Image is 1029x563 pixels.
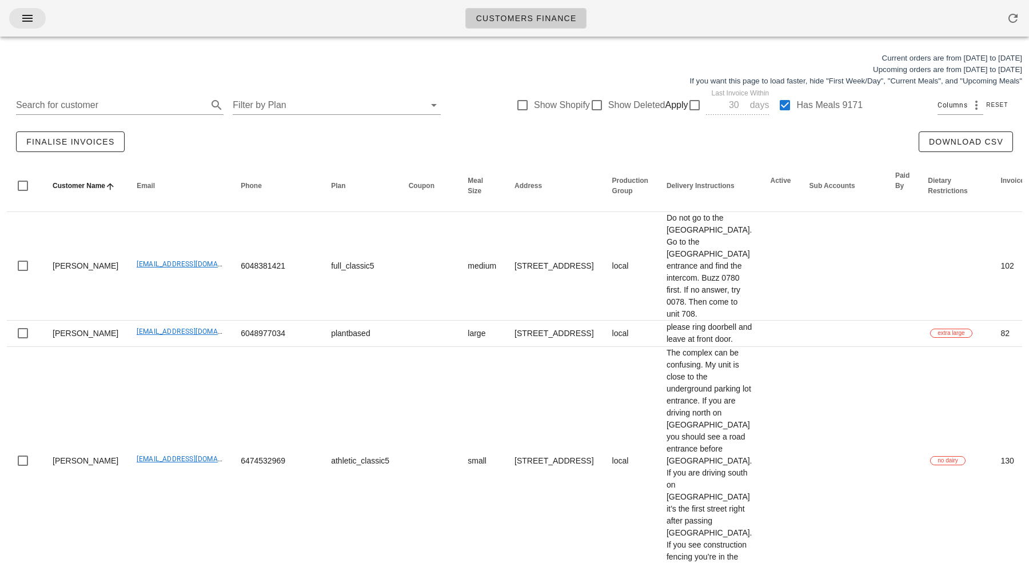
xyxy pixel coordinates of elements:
[322,212,400,321] td: full_classic5
[53,182,105,190] span: Customer Name
[26,137,115,146] span: Finalise Invoices
[938,329,964,337] span: extra large
[468,177,483,195] span: Meal Size
[16,131,125,152] button: Finalise Invoices
[137,455,250,463] a: [EMAIL_ADDRESS][DOMAIN_NAME]
[137,182,155,190] span: Email
[1000,177,1028,185] span: Invoices
[322,160,400,212] th: Plan: Not sorted. Activate to sort ascending.
[232,212,322,321] td: 6048381421
[895,171,910,190] span: Paid By
[667,182,735,190] span: Delivery Instructions
[761,160,800,212] th: Active: Not sorted. Activate to sort ascending.
[938,457,958,465] span: no dairy
[400,160,459,212] th: Coupon: Not sorted. Activate to sort ascending.
[505,212,603,321] td: [STREET_ADDRESS]
[886,160,919,212] th: Paid By: Not sorted. Activate to sort ascending.
[137,328,250,336] a: [EMAIL_ADDRESS][DOMAIN_NAME]
[712,89,769,98] label: Last Invoice Within
[505,321,603,347] td: [STREET_ADDRESS]
[475,14,576,23] span: Customers Finance
[657,160,761,212] th: Delivery Instructions: Not sorted. Activate to sort ascending.
[796,99,863,111] label: Has Meals 9171
[233,96,440,114] div: Filter by Plan
[608,99,665,111] label: Show Deleted
[748,99,769,111] div: days
[458,321,505,347] td: large
[657,212,761,321] td: Do not go to the [GEOGRAPHIC_DATA]. Go to the [GEOGRAPHIC_DATA] entrance and find the intercom. B...
[137,260,250,268] a: [EMAIL_ADDRESS][DOMAIN_NAME]
[534,99,590,111] label: Show Shopify
[657,321,761,347] td: please ring doorbell and leave at front door.
[514,182,542,190] span: Address
[241,182,262,190] span: Phone
[127,160,232,212] th: Email: Not sorted. Activate to sort ascending.
[458,160,505,212] th: Meal Size: Not sorted. Activate to sort ascending.
[928,177,967,195] span: Dietary Restrictions
[465,8,586,29] a: Customers Finance
[43,321,127,347] td: [PERSON_NAME]
[771,177,791,185] span: Active
[603,212,657,321] td: local
[603,160,657,212] th: Production Group: Not sorted. Activate to sort ascending.
[983,99,1013,111] button: Reset
[928,137,1003,146] span: Download CSV
[809,182,855,190] span: Sub Accounts
[43,212,127,321] td: [PERSON_NAME]
[938,99,967,111] span: Columns
[458,212,505,321] td: medium
[938,96,983,114] div: Columns
[43,160,127,212] th: Customer Name: Sorted ascending. Activate to sort descending.
[603,321,657,347] td: local
[322,321,400,347] td: plantbased
[409,182,434,190] span: Coupon
[665,98,688,112] span: Apply
[986,102,1008,108] span: Reset
[612,177,648,195] span: Production Group
[919,160,991,212] th: Dietary Restrictions: Not sorted. Activate to sort ascending.
[232,321,322,347] td: 6048977034
[331,182,345,190] span: Plan
[505,160,603,212] th: Address: Not sorted. Activate to sort ascending.
[919,131,1013,152] button: Download CSV
[800,160,886,212] th: Sub Accounts: Not sorted. Activate to sort ascending.
[232,160,322,212] th: Phone: Not sorted. Activate to sort ascending.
